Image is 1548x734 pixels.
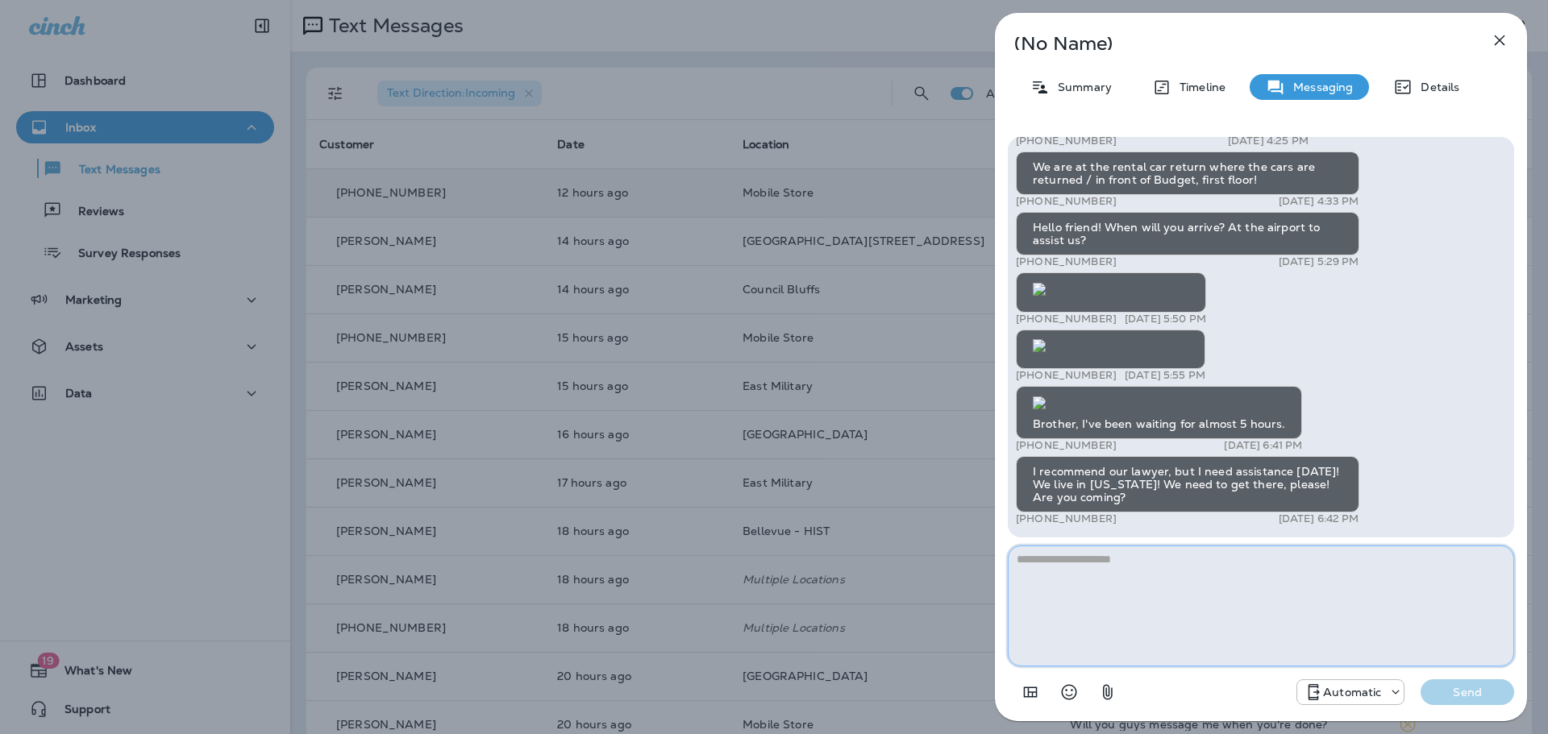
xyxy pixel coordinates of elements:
p: [PHONE_NUMBER] [1016,135,1117,147]
p: [PHONE_NUMBER] [1016,313,1117,326]
p: [DATE] 4:25 PM [1228,135,1309,147]
p: Details [1413,81,1459,93]
div: Hello friend! When will you arrive? At the airport to assist us? [1016,212,1359,255]
button: Add in a premade template [1014,676,1047,708]
p: Summary [1050,81,1112,93]
p: [PHONE_NUMBER] [1016,369,1117,382]
p: Automatic [1323,686,1381,699]
p: [DATE] 6:42 PM [1279,512,1359,525]
p: [DATE] 4:33 PM [1279,195,1359,208]
div: I recommend our lawyer, but I need assistance [DATE]! We live in [US_STATE]! We need to get there... [1016,456,1359,512]
p: [PHONE_NUMBER] [1016,195,1117,208]
img: twilio-download [1033,283,1046,296]
p: [DATE] 5:55 PM [1125,369,1205,382]
img: twilio-download [1033,339,1046,352]
p: [PHONE_NUMBER] [1016,439,1117,452]
p: [PHONE_NUMBER] [1016,255,1117,268]
p: Messaging [1285,81,1353,93]
button: Select an emoji [1053,676,1085,708]
img: twilio-download [1033,396,1046,409]
div: Brother, I've been waiting for almost 5 hours. [1016,386,1302,439]
p: [DATE] 5:50 PM [1125,313,1206,326]
div: We are at the rental car return where the cars are returned / in front of Budget, first floor! [1016,151,1359,195]
p: [DATE] 6:41 PM [1224,439,1302,452]
p: (No Name) [1014,37,1454,50]
p: Timeline [1171,81,1225,93]
p: [PHONE_NUMBER] [1016,512,1117,525]
p: [DATE] 5:29 PM [1279,255,1359,268]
